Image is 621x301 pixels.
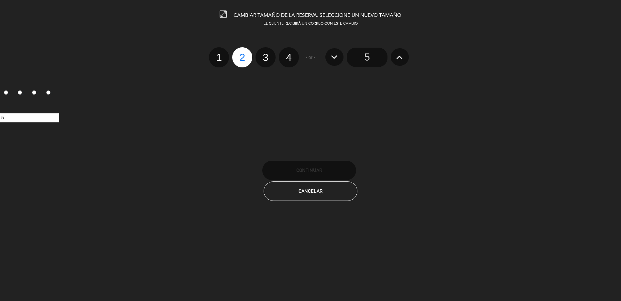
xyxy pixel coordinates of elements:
button: Continuar [262,161,356,180]
span: Cancelar [299,188,322,194]
span: CAMBIAR TAMAÑO DE LA RESERVA. SELECCIONE UN NUEVO TAMAÑO [234,13,401,18]
label: 4 [42,88,57,99]
span: Continuar [296,168,322,173]
button: Cancelar [264,181,357,201]
span: - or - [306,54,315,61]
input: 2 [18,90,22,95]
input: 4 [46,90,50,95]
span: EL CLIENTE RECIBIRÁ UN CORREO CON ESTE CAMBIO [264,22,358,26]
label: 4 [279,47,299,67]
label: 2 [14,88,28,99]
input: 1 [4,90,8,95]
label: 1 [209,47,229,67]
label: 3 [28,88,43,99]
input: 3 [32,90,36,95]
label: 3 [256,47,276,67]
label: 2 [232,47,252,67]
